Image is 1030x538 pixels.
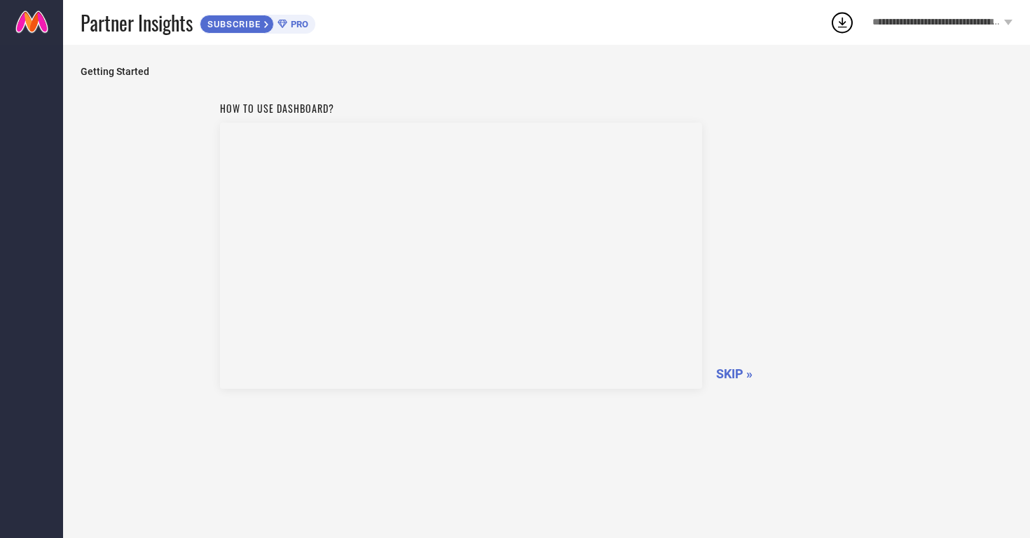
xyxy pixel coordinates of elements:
iframe: Workspace Section [220,123,702,389]
div: Open download list [830,10,855,35]
span: SUBSCRIBE [200,19,264,29]
span: Getting Started [81,66,1012,77]
a: SUBSCRIBEPRO [200,11,315,34]
span: Partner Insights [81,8,193,37]
span: PRO [287,19,308,29]
span: SKIP » [716,366,753,381]
h1: How to use dashboard? [220,101,702,116]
